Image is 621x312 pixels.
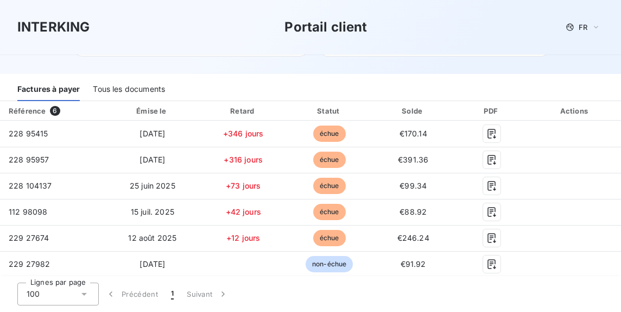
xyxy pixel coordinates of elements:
[9,107,46,115] div: Référence
[531,105,619,116] div: Actions
[289,105,370,116] div: Statut
[397,233,429,242] span: €246.24
[398,155,428,164] span: €391.36
[140,129,165,138] span: [DATE]
[306,256,353,272] span: non-échue
[9,129,48,138] span: 228 95415
[400,207,427,216] span: €88.92
[284,17,367,37] h3: Portail client
[401,259,426,269] span: €91.92
[99,283,164,305] button: Précédent
[224,155,263,164] span: +316 jours
[9,207,47,216] span: 112 98098
[313,230,346,246] span: échue
[128,233,176,242] span: 12 août 2025
[457,105,527,116] div: PDF
[164,283,180,305] button: 1
[226,233,260,242] span: +12 jours
[9,259,50,269] span: 229 27982
[17,78,80,101] div: Factures à payer
[400,181,427,190] span: €99.34
[180,283,235,305] button: Suivant
[374,105,453,116] div: Solde
[140,155,165,164] span: [DATE]
[27,289,40,299] span: 100
[202,105,284,116] div: Retard
[313,152,346,168] span: échue
[313,126,346,142] span: échue
[9,233,49,242] span: 229 27674
[171,289,174,299] span: 1
[226,181,261,190] span: +73 jours
[226,207,261,216] span: +42 jours
[313,204,346,220] span: échue
[579,23,587,32] span: FR
[9,181,52,190] span: 228 104137
[313,178,346,194] span: échue
[400,129,427,138] span: €170.14
[223,129,264,138] span: +346 jours
[9,155,49,164] span: 228 95957
[140,259,165,269] span: [DATE]
[107,105,198,116] div: Émise le
[131,207,174,216] span: 15 juil. 2025
[50,106,60,116] span: 6
[17,17,90,37] h3: INTERKING
[130,181,175,190] span: 25 juin 2025
[93,78,165,101] div: Tous les documents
